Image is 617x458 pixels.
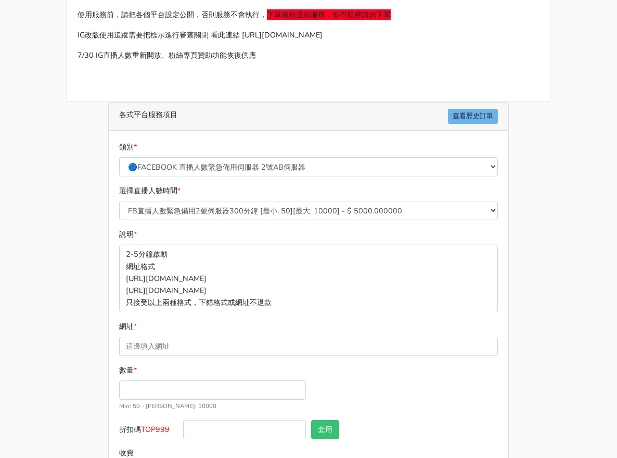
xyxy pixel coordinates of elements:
p: IG改版使用追蹤需要把標示進行審查關閉 看此連結 [URL][DOMAIN_NAME] [78,29,539,41]
label: 選擇直播人數時間 [119,185,181,197]
div: 各式平台服務項目 [109,103,508,131]
span: TOP999 [141,424,170,435]
label: 網址 [119,321,137,333]
span: 下單後無退款服務，如有疑慮請勿下單 [267,9,391,20]
p: 7/30 IG直播人數重新開放、粉絲專頁贊助功能恢復供應 [78,49,539,61]
a: 查看歷史訂單 [448,109,498,124]
label: 數量 [119,364,137,376]
button: 套用 [311,420,339,439]
p: 2-5分鐘啟動 網址格式 [URL][DOMAIN_NAME] [URL][DOMAIN_NAME] 只接受以上兩種格式，下錯格式或網址不退款 [119,245,498,312]
label: 說明 [119,228,137,240]
label: 類別 [119,141,137,153]
label: 折扣碼 [117,420,181,443]
input: 這邊填入網址 [119,337,498,356]
small: Min: 50 - [PERSON_NAME]: 10000 [119,402,216,410]
p: 使用服務前，請把各個平台設定公開，否則服務不會執行， [78,9,539,21]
